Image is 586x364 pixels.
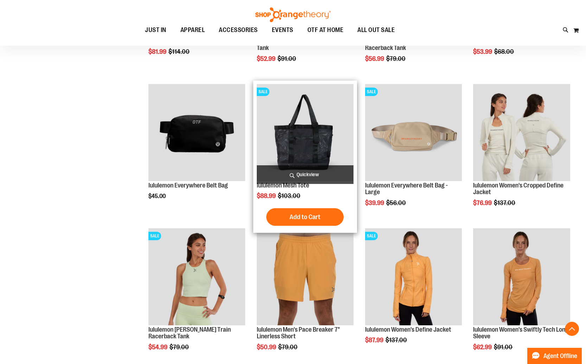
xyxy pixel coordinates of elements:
span: $62.99 [473,344,493,351]
span: $91.00 [494,344,514,351]
div: product [145,81,249,217]
a: lululemon Everywhere Belt Bag [148,84,246,182]
div: product [362,225,466,362]
span: SALE [365,232,378,240]
span: $114.00 [168,48,191,55]
a: Product image for lululemon Pace Breaker Short 7in Linerless [257,228,354,326]
span: $68.00 [494,48,515,55]
span: $137.00 [386,337,408,344]
img: lululemon Everywhere Belt Bag [148,84,246,181]
a: Product image for lululemon Define JacketSALE [365,228,462,326]
span: $137.00 [494,199,516,206]
button: Back To Top [565,322,579,336]
span: APPAREL [180,22,205,38]
img: Product image for lululemon Pace Breaker Short 7in Linerless [257,228,354,325]
span: OTF AT HOME [307,22,344,38]
img: Product image for lululemon Everywhere Belt Bag Large [365,84,462,181]
img: Shop Orangetheory [254,7,332,22]
span: SALE [257,88,269,96]
span: ACCESSORIES [219,22,258,38]
span: $53.99 [473,48,493,55]
span: $88.99 [257,192,277,199]
a: Product image for lululemon Mesh ToteSALE [257,84,354,182]
span: $87.99 [365,337,384,344]
span: $91.00 [278,55,297,62]
span: Add to Cart [289,213,320,221]
div: product [253,81,357,233]
a: lululemon Mesh Tote [257,182,309,189]
a: lululemon Women's Define Jacket [365,326,451,333]
span: Agent Offline [543,353,577,359]
span: $39.99 [365,199,385,206]
span: $79.00 [386,55,407,62]
span: $50.99 [257,344,277,351]
img: Product image for lululemon Mesh Tote [257,84,354,181]
span: $79.00 [278,344,299,351]
a: Product image for lululemon Swiftly Tech Long Sleeve [473,228,570,326]
img: Product image for lululemon Define Jacket [365,228,462,325]
a: lululemon Everywhere Belt Bag [148,182,228,189]
button: Add to Cart [266,208,344,226]
a: lululemon Men's Pace Breaker 7" Linerless Short [257,326,339,340]
a: lululemon Everywhere Belt Bag - Large [365,182,448,196]
div: product [362,81,466,224]
span: $52.99 [257,55,276,62]
span: SALE [365,88,378,96]
a: lululemon Women's Cropped Define Jacket [473,182,563,196]
span: $54.99 [148,344,168,351]
a: Quickview [257,165,354,184]
span: ALL OUT SALE [357,22,395,38]
span: $103.00 [278,192,301,199]
span: $45.00 [148,193,167,199]
span: JUST IN [145,22,166,38]
img: Product image for lululemon Define Jacket Cropped [473,84,570,181]
span: $76.99 [473,199,493,206]
a: lululemon [PERSON_NAME] Train Racerback Tank [148,326,231,340]
img: Product image for lululemon Swiftly Tech Long Sleeve [473,228,570,325]
span: SALE [148,232,161,240]
span: $56.99 [365,55,385,62]
a: Product image for lululemon Wunder Train Racerback TankSALE [148,228,246,326]
a: lululemon Women's Swiftly Tech Long Sleeve [473,326,568,340]
a: Product image for lululemon Everywhere Belt Bag LargeSALE [365,84,462,182]
div: product [470,81,574,224]
span: EVENTS [272,22,293,38]
span: $81.99 [148,48,167,55]
img: Product image for lululemon Wunder Train Racerback Tank [148,228,246,325]
span: $56.00 [386,199,407,206]
span: $79.00 [170,344,190,351]
button: Agent Offline [527,348,582,364]
a: Product image for lululemon Define Jacket Cropped [473,84,570,182]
